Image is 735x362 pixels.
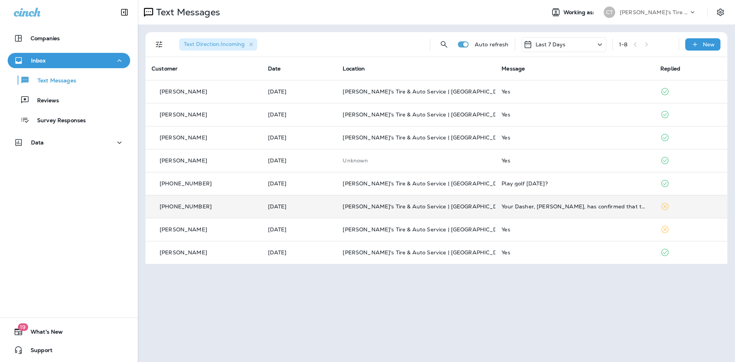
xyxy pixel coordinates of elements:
button: Text Messages [8,72,130,88]
span: [PERSON_NAME]'s Tire & Auto Service | [GEOGRAPHIC_DATA] [343,88,510,95]
button: Companies [8,31,130,46]
span: [PERSON_NAME]'s Tire & Auto Service | [GEOGRAPHIC_DATA] [343,226,510,233]
span: [PERSON_NAME]'s Tire & Auto Service | [GEOGRAPHIC_DATA] [343,111,510,118]
div: Yes [501,157,648,164]
span: Replied [660,65,680,72]
p: Aug 13, 2025 10:15 AM [268,226,331,233]
p: Aug 13, 2025 03:43 PM [268,180,331,187]
button: Inbox [8,53,130,68]
div: Yes [501,226,648,233]
p: Text Messages [30,77,76,85]
button: Support [8,342,130,358]
div: Yes [501,134,648,141]
div: Play golf tomorrow? [501,180,648,187]
div: Your Dasher, Compton, has confirmed that the order was handed to you. Please reach out to Compton... [501,203,648,210]
p: Survey Responses [29,117,86,124]
p: Auto refresh [475,41,509,48]
span: Text Direction : Incoming [184,41,245,48]
div: 1 - 8 [619,41,627,48]
span: 19 [18,323,28,331]
span: Support [23,347,52,356]
span: [PERSON_NAME]'s Tire & Auto Service | [GEOGRAPHIC_DATA] [343,203,510,210]
div: CT [604,7,615,18]
span: Date [268,65,281,72]
p: Aug 14, 2025 03:47 PM [268,134,331,141]
button: Survey Responses [8,112,130,128]
div: Text Direction:Incoming [179,38,257,51]
p: Data [31,139,44,146]
p: Aug 13, 2025 01:41 PM [268,203,331,210]
p: [PERSON_NAME]'s Tire & Auto [620,9,689,15]
p: [PHONE_NUMBER] [160,203,212,210]
button: Data [8,135,130,150]
span: Working as: [563,9,596,16]
p: [PERSON_NAME] [160,249,207,256]
p: [PERSON_NAME] [160,226,207,233]
span: [PERSON_NAME]'s Tire & Auto Service | [GEOGRAPHIC_DATA] [343,180,510,187]
p: Text Messages [153,7,220,18]
button: Filters [152,37,167,52]
p: This customer does not have a last location and the phone number they messaged is not assigned to... [343,157,489,164]
span: Customer [152,65,178,72]
p: [PERSON_NAME] [160,111,207,118]
p: [PERSON_NAME] [160,134,207,141]
button: Collapse Sidebar [114,5,135,20]
div: Yes [501,249,648,256]
span: [PERSON_NAME]'s Tire & Auto Service | [GEOGRAPHIC_DATA] [343,249,510,256]
p: Aug 17, 2025 07:46 AM [268,111,331,118]
button: Search Messages [436,37,452,52]
span: [PERSON_NAME]'s Tire & Auto Service | [GEOGRAPHIC_DATA] [343,134,510,141]
span: Message [501,65,525,72]
p: [PERSON_NAME] [160,88,207,95]
button: Settings [714,5,727,19]
p: Last 7 Days [536,41,566,48]
p: [PHONE_NUMBER] [160,180,212,187]
div: Yes [501,88,648,95]
button: 19What's New [8,324,130,339]
p: Aug 14, 2025 07:51 AM [268,157,331,164]
p: New [703,41,715,48]
button: Reviews [8,92,130,108]
p: Inbox [31,57,46,64]
p: Aug 17, 2025 03:51 PM [268,88,331,95]
p: Aug 12, 2025 08:50 AM [268,249,331,256]
p: [PERSON_NAME] [160,157,207,164]
span: What's New [23,329,63,338]
div: Yes [501,111,648,118]
p: Companies [31,35,60,41]
p: Reviews [29,97,59,105]
span: Location [343,65,365,72]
